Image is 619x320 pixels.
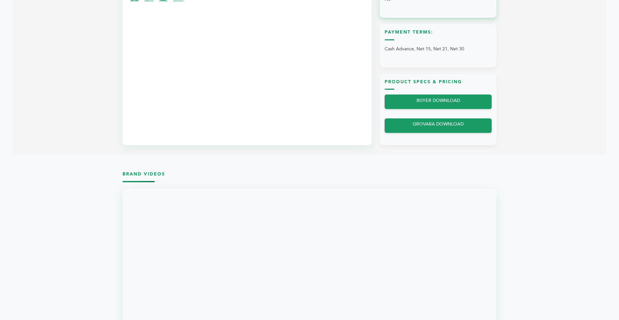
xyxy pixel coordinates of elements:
[385,29,492,40] h3: Payment Terms:
[385,79,492,90] h3: Product Specs & Pricing
[385,118,492,133] a: GROVARA DOWNLOAD
[385,44,492,55] p: Cash Advance, Net 15, Net 21, Net 30
[123,171,496,182] h3: Brand Videos
[385,95,492,109] a: BUYER DOWNLOAD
